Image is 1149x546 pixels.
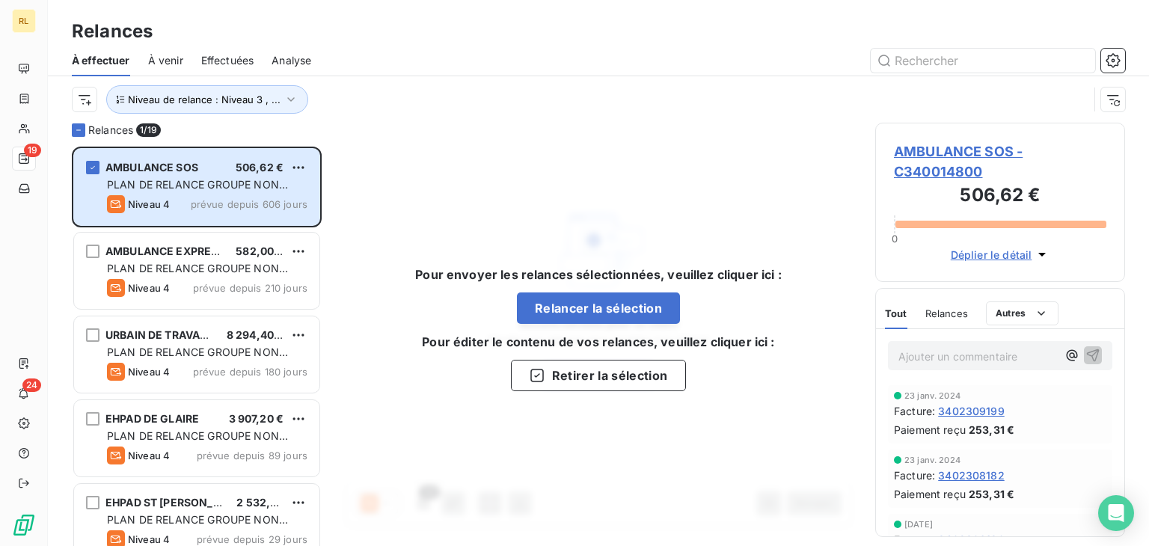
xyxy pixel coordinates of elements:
[986,301,1058,325] button: Autres
[925,307,968,319] span: Relances
[894,422,966,438] span: Paiement reçu
[12,513,36,537] img: Logo LeanPay
[128,282,170,294] span: Niveau 4
[229,412,284,425] span: 3 907,20 €
[88,123,133,138] span: Relances
[1098,495,1134,531] div: Open Intercom Messenger
[105,496,249,509] span: EHPAD ST [PERSON_NAME]
[193,282,307,294] span: prévue depuis 210 jours
[236,496,293,509] span: 2 532,76 €
[236,161,284,174] span: 506,62 €
[136,123,161,137] span: 1/ 19
[193,366,307,378] span: prévue depuis 180 jours
[969,422,1014,438] span: 253,31 €
[128,533,170,545] span: Niveau 4
[107,178,288,206] span: PLAN DE RELANCE GROUPE NON AUTOMATIQUE
[105,328,215,341] span: URBAIN DE TRAVAUX
[197,533,307,545] span: prévue depuis 29 jours
[951,247,1032,263] span: Déplier le détail
[904,520,933,529] span: [DATE]
[946,246,1055,263] button: Déplier le détail
[894,467,935,483] span: Facture :
[12,147,35,171] a: 19
[191,198,307,210] span: prévue depuis 606 jours
[197,450,307,461] span: prévue depuis 89 jours
[894,486,966,502] span: Paiement reçu
[128,93,281,105] span: Niveau de relance : Niveau 3 , ...
[517,292,680,324] button: Relancer la sélection
[422,333,774,351] h6: Pour éditer le contenu de vos relances, veuillez cliquer ici :
[904,455,960,464] span: 23 janv. 2024
[894,182,1106,212] h3: 506,62 €
[969,486,1014,502] span: 253,31 €
[892,233,898,245] span: 0
[107,513,288,541] span: PLAN DE RELANCE GROUPE NON AUTOMATIQUE
[22,378,41,392] span: 24
[227,328,284,341] span: 8 294,40 €
[236,245,284,257] span: 582,00 €
[904,391,960,400] span: 23 janv. 2024
[272,53,311,68] span: Analyse
[72,53,130,68] span: À effectuer
[105,245,225,257] span: AMBULANCE EXPRESS
[107,429,288,457] span: PLAN DE RELANCE GROUPE NON AUTOMATIQUE
[107,262,288,289] span: PLAN DE RELANCE GROUPE NON AUTOMATIQUE
[72,18,153,45] h3: Relances
[128,366,170,378] span: Niveau 4
[894,141,1106,182] span: AMBULANCE SOS - C340014800
[148,53,183,68] span: À venir
[105,161,198,174] span: AMBULANCE SOS
[106,85,308,114] button: Niveau de relance : Niveau 3 , ...
[511,360,686,391] button: Retirer la sélection
[72,147,322,546] div: grid
[128,450,170,461] span: Niveau 4
[24,144,41,157] span: 19
[871,49,1095,73] input: Rechercher
[107,346,288,373] span: PLAN DE RELANCE GROUPE NON AUTOMATIQUE
[105,412,199,425] span: EHPAD DE GLAIRE
[938,403,1005,419] span: 3402309199
[415,266,781,283] h6: Pour envoyer les relances sélectionnées, veuillez cliquer ici :
[201,53,254,68] span: Effectuées
[128,198,170,210] span: Niveau 4
[885,307,907,319] span: Tout
[12,9,36,33] div: RL
[938,467,1005,483] span: 3402308182
[894,403,935,419] span: Facture :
